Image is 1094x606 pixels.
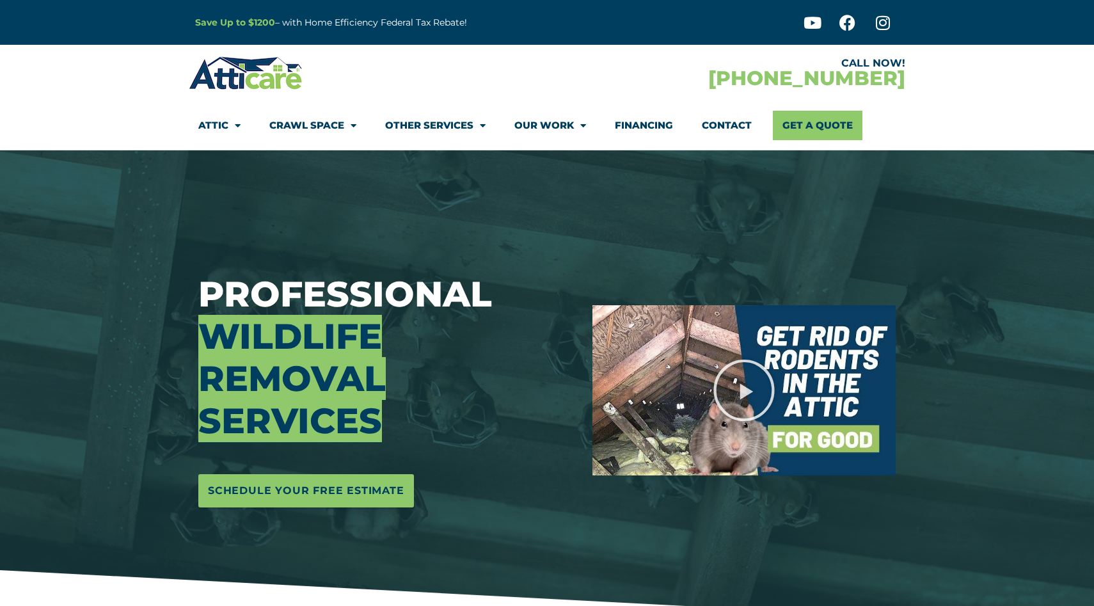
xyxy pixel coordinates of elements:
h3: Professional [198,273,573,442]
div: Play Video [712,358,776,422]
span: Wildlife Removal Services [198,315,386,442]
a: Attic [198,111,241,140]
a: Schedule Your Free Estimate [198,474,414,507]
span: Schedule Your Free Estimate [208,481,404,501]
div: CALL NOW! [547,58,905,68]
a: Crawl Space [269,111,356,140]
a: Other Services [385,111,486,140]
a: Our Work [514,111,586,140]
nav: Menu [198,111,896,140]
a: Save Up to $1200 [195,17,275,28]
a: Get A Quote [773,111,862,140]
a: Financing [615,111,673,140]
p: – with Home Efficiency Federal Tax Rebate! [195,15,610,30]
a: Contact [702,111,752,140]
